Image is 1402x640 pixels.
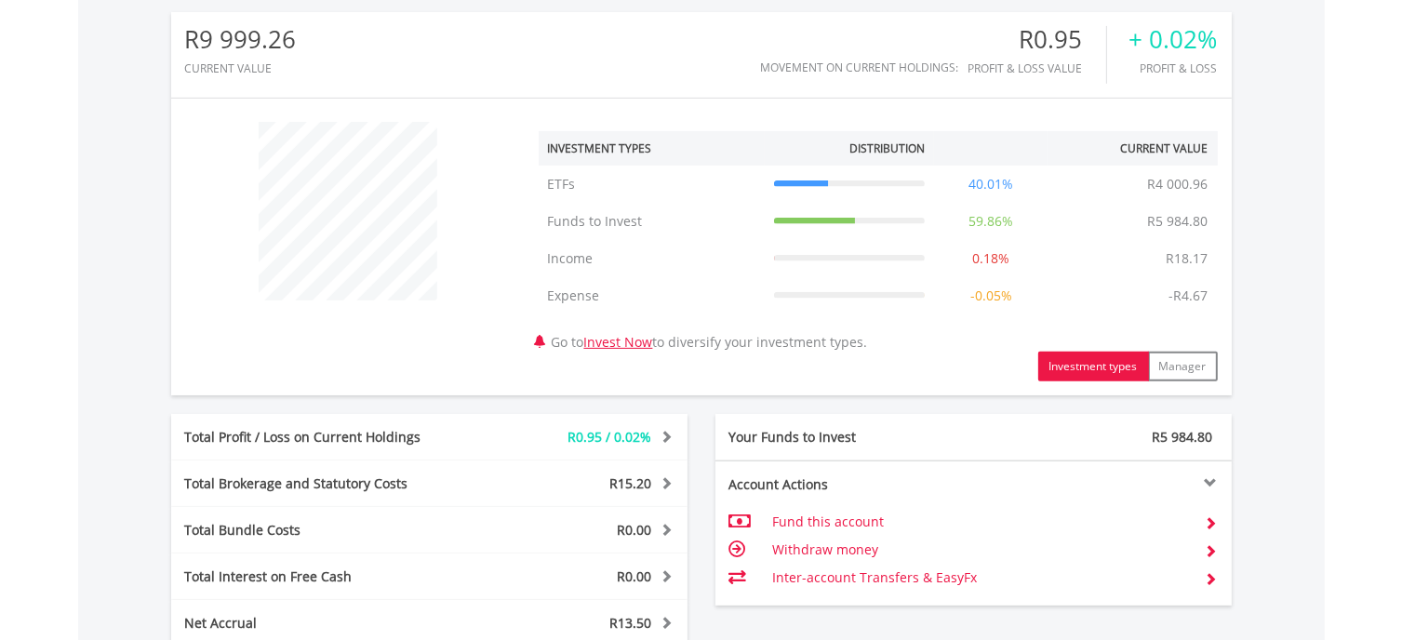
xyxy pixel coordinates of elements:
[539,166,765,203] td: ETFs
[610,614,652,632] span: R13.50
[934,203,1048,240] td: 59.86%
[539,240,765,277] td: Income
[772,508,1190,536] td: Fund this account
[715,428,974,447] div: Your Funds to Invest
[618,521,652,539] span: R0.00
[539,131,765,166] th: Investment Types
[1160,277,1218,314] td: -R4.67
[618,567,652,585] span: R0.00
[584,333,653,351] a: Invest Now
[539,277,765,314] td: Expense
[539,203,765,240] td: Funds to Invest
[171,474,473,493] div: Total Brokerage and Statutory Costs
[1148,352,1218,381] button: Manager
[1157,240,1218,277] td: R18.17
[934,166,1048,203] td: 40.01%
[171,567,473,586] div: Total Interest on Free Cash
[171,521,473,540] div: Total Bundle Costs
[761,61,959,73] div: Movement on Current Holdings:
[849,140,925,156] div: Distribution
[934,277,1048,314] td: -0.05%
[1038,352,1149,381] button: Investment types
[772,536,1190,564] td: Withdraw money
[934,240,1048,277] td: 0.18%
[171,428,473,447] div: Total Profit / Loss on Current Holdings
[1139,166,1218,203] td: R4 000.96
[968,62,1106,74] div: Profit & Loss Value
[1129,26,1218,53] div: + 0.02%
[1139,203,1218,240] td: R5 984.80
[185,62,297,74] div: CURRENT VALUE
[185,26,297,53] div: R9 999.26
[1048,131,1218,166] th: Current Value
[772,564,1190,592] td: Inter-account Transfers & EasyFx
[610,474,652,492] span: R15.20
[1129,62,1218,74] div: Profit & Loss
[1153,428,1213,446] span: R5 984.80
[171,614,473,633] div: Net Accrual
[715,475,974,494] div: Account Actions
[525,113,1232,381] div: Go to to diversify your investment types.
[968,26,1106,53] div: R0.95
[568,428,652,446] span: R0.95 / 0.02%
